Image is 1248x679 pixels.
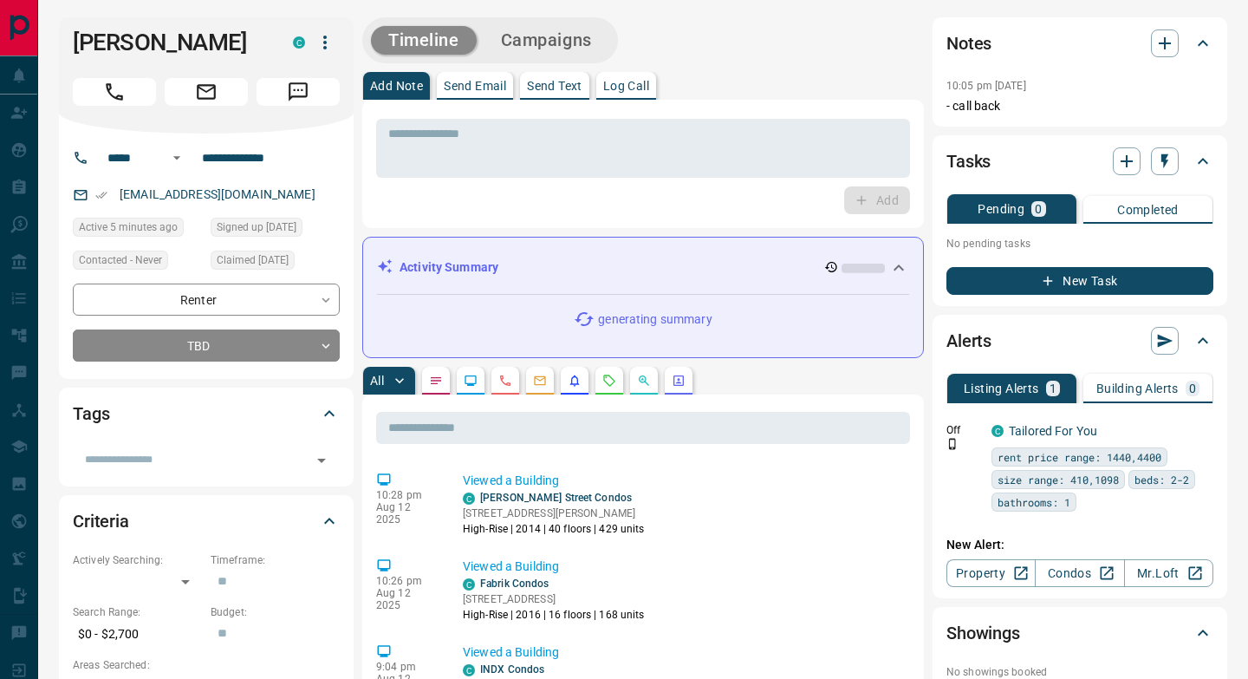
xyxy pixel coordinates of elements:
[257,78,340,106] span: Message
[376,661,437,673] p: 9:04 pm
[377,251,909,284] div: Activity Summary
[73,507,129,535] h2: Criteria
[73,400,109,428] h2: Tags
[1096,382,1179,395] p: Building Alerts
[73,604,202,620] p: Search Range:
[480,492,632,504] a: [PERSON_NAME] Street Condos
[217,219,296,236] span: Signed up [DATE]
[464,374,478,388] svg: Lead Browsing Activity
[637,374,651,388] svg: Opportunities
[1050,382,1056,395] p: 1
[463,643,903,662] p: Viewed a Building
[964,382,1039,395] p: Listing Alerts
[73,330,340,362] div: TBD
[602,374,616,388] svg: Requests
[946,619,1020,647] h2: Showings
[463,664,475,676] div: condos.ca
[1117,204,1179,216] p: Completed
[946,536,1213,554] p: New Alert:
[946,29,991,57] h2: Notes
[946,147,991,175] h2: Tasks
[463,472,903,490] p: Viewed a Building
[309,448,334,473] button: Open
[211,218,340,242] div: Mon Dec 09 2019
[480,663,544,676] a: INDX Condos
[946,97,1213,115] p: - call back
[376,489,437,501] p: 10:28 pm
[463,591,645,607] p: [STREET_ADDRESS]
[484,26,609,55] button: Campaigns
[672,374,686,388] svg: Agent Actions
[73,218,202,242] div: Tue Aug 12 2025
[1035,203,1042,215] p: 0
[165,78,248,106] span: Email
[211,604,340,620] p: Budget:
[463,578,475,591] div: condos.ca
[371,26,477,55] button: Timeline
[166,147,187,168] button: Open
[463,521,645,537] p: High-Rise | 2014 | 40 floors | 429 units
[1189,382,1196,395] p: 0
[73,78,156,106] span: Call
[370,375,384,387] p: All
[998,493,1070,511] span: bathrooms: 1
[376,575,437,587] p: 10:26 pm
[463,607,645,623] p: High-Rise | 2016 | 16 floors | 168 units
[527,80,582,92] p: Send Text
[463,493,475,505] div: condos.ca
[978,203,1024,215] p: Pending
[73,657,340,673] p: Areas Searched:
[429,374,443,388] svg: Notes
[370,80,423,92] p: Add Note
[946,612,1213,654] div: Showings
[1035,559,1124,587] a: Condos
[946,231,1213,257] p: No pending tasks
[463,558,903,576] p: Viewed a Building
[991,425,1004,437] div: condos.ca
[946,267,1213,295] button: New Task
[946,140,1213,182] div: Tasks
[376,501,437,526] p: Aug 12 2025
[946,327,991,355] h2: Alerts
[998,471,1119,488] span: size range: 410,1098
[946,320,1213,362] div: Alerts
[211,251,340,275] div: Thu Mar 20 2025
[120,187,315,201] a: [EMAIL_ADDRESS][DOMAIN_NAME]
[73,500,340,542] div: Criteria
[73,29,267,56] h1: [PERSON_NAME]
[480,578,549,590] a: Fabrik Condos
[95,189,107,201] svg: Email Verified
[293,36,305,49] div: condos.ca
[598,310,712,329] p: generating summary
[946,559,1036,587] a: Property
[400,258,498,277] p: Activity Summary
[998,448,1161,466] span: rent price range: 1440,4400
[444,80,506,92] p: Send Email
[217,251,289,269] span: Claimed [DATE]
[1009,424,1097,438] a: Tailored For You
[79,251,162,269] span: Contacted - Never
[376,587,437,611] p: Aug 12 2025
[946,80,1026,92] p: 10:05 pm [DATE]
[73,284,340,316] div: Renter
[1124,559,1213,587] a: Mr.Loft
[568,374,582,388] svg: Listing Alerts
[463,506,645,521] p: [STREET_ADDRESS][PERSON_NAME]
[1134,471,1189,488] span: beds: 2-2
[603,80,649,92] p: Log Call
[946,23,1213,64] div: Notes
[73,552,202,568] p: Actively Searching:
[946,438,959,450] svg: Push Notification Only
[533,374,547,388] svg: Emails
[946,422,981,438] p: Off
[79,219,178,236] span: Active 5 minutes ago
[211,552,340,568] p: Timeframe:
[498,374,512,388] svg: Calls
[73,393,340,434] div: Tags
[73,620,202,649] p: $0 - $2,700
